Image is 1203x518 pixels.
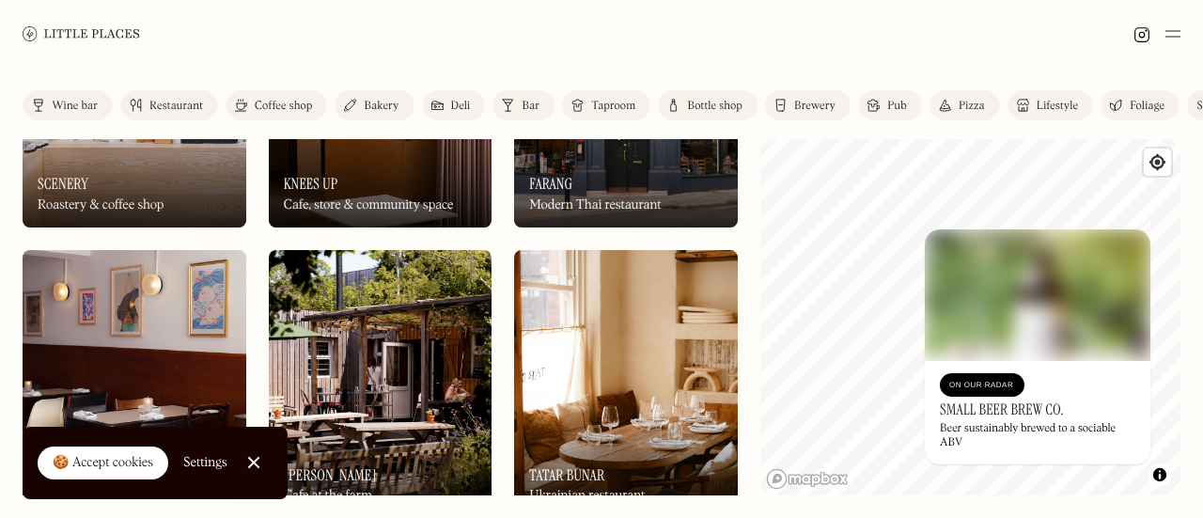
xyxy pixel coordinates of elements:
[226,90,327,120] a: Coffee shop
[925,229,1150,464] a: Small Beer Brew Co.Small Beer Brew Co.On Our RadarSmall Beer Brew Co.Beer sustainably brewed to a...
[765,90,851,120] a: Brewery
[149,101,203,112] div: Restaurant
[422,90,486,120] a: Deli
[284,488,372,504] div: Cafe at the farm
[794,101,836,112] div: Brewery
[120,90,218,120] a: Restaurant
[658,90,758,120] a: Bottle shop
[514,250,738,518] img: Tatar Bunar
[23,90,113,120] a: Wine bar
[925,229,1150,361] img: Small Beer Brew Co.
[522,101,539,112] div: Bar
[930,90,1000,120] a: Pizza
[1148,463,1171,486] button: Toggle attribution
[284,175,338,193] h3: Knees Up
[760,139,1180,495] canvas: Map
[269,250,492,518] img: Stepney's
[940,400,1064,418] h3: Small Beer Brew Co.
[255,101,312,112] div: Coffee shop
[23,250,246,518] img: 15grams
[562,90,650,120] a: Taproom
[529,466,604,484] h3: Tatar Bunar
[235,444,273,481] a: Close Cookie Popup
[53,454,153,473] div: 🍪 Accept cookies
[38,197,164,213] div: Roastery & coffee shop
[23,250,246,518] a: 15grams15grams15gramsCoffee shop, roastery & restaurant
[284,466,377,484] h3: [PERSON_NAME]
[183,442,227,484] a: Settings
[529,488,645,504] div: Ukrainian restaurant
[335,90,414,120] a: Bakery
[364,101,398,112] div: Bakery
[529,197,661,213] div: Modern Thai restaurant
[1008,90,1093,120] a: Lifestyle
[1144,149,1171,176] button: Find my location
[284,197,454,213] div: Cafe, store & community space
[1154,464,1165,485] span: Toggle attribution
[887,101,907,112] div: Pub
[949,376,1015,395] div: On Our Radar
[183,456,227,469] div: Settings
[858,90,922,120] a: Pub
[38,175,88,193] h3: Scenery
[253,463,254,463] div: Close Cookie Popup
[766,468,849,490] a: Mapbox homepage
[514,250,738,518] a: Tatar BunarTatar BunarTatar BunarUkrainian restaurant
[38,447,168,480] a: 🍪 Accept cookies
[1101,90,1180,120] a: Foliage
[1037,101,1078,112] div: Lifestyle
[529,175,572,193] h3: Farang
[687,101,742,112] div: Bottle shop
[591,101,635,112] div: Taproom
[940,422,1135,449] div: Beer sustainably brewed to a sociable ABV
[451,101,471,112] div: Deli
[492,90,555,120] a: Bar
[959,101,985,112] div: Pizza
[52,101,98,112] div: Wine bar
[269,250,492,518] a: Stepney'sStepney's[PERSON_NAME]Cafe at the farm
[1130,101,1164,112] div: Foliage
